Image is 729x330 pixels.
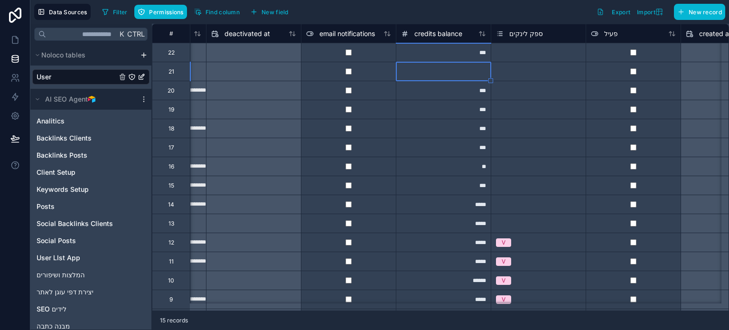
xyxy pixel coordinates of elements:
[247,5,292,19] button: New field
[169,296,173,303] div: 9
[168,163,174,170] div: 16
[159,30,183,37] div: #
[98,5,131,19] button: Filter
[637,9,655,16] span: Import
[674,4,725,20] button: New record
[168,220,174,227] div: 13
[502,276,505,285] div: V
[168,68,174,75] div: 21
[126,28,146,40] span: Ctrl
[168,106,174,113] div: 19
[612,9,630,16] span: Export
[414,29,462,38] span: credits balance
[49,9,87,16] span: Data Sources
[670,4,725,20] a: New record
[634,4,670,20] button: Import
[319,29,375,38] span: email notifications
[206,9,240,16] span: Find column
[113,9,128,16] span: Filter
[134,5,190,19] a: Permissions
[134,5,187,19] button: Permissions
[593,4,634,20] button: Export
[168,277,174,284] div: 10
[168,201,174,208] div: 14
[502,238,505,247] div: V
[149,9,183,16] span: Permissions
[169,258,174,265] div: 11
[168,125,174,132] div: 18
[262,9,289,16] span: New field
[224,29,270,38] span: deactivated at
[119,31,125,38] span: K
[168,182,174,189] div: 15
[160,317,188,324] span: 15 records
[168,87,175,94] div: 20
[168,49,175,57] div: 22
[168,239,174,246] div: 12
[604,29,618,38] span: פעיל
[502,257,505,266] div: V
[168,144,174,151] div: 17
[502,295,505,304] div: V
[191,5,243,19] button: Find column
[509,29,543,38] span: ספק לינקים
[34,4,91,20] button: Data Sources
[689,9,722,16] span: New record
